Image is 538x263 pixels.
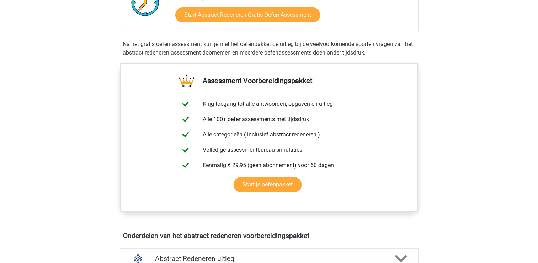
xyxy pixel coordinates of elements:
a: Start je oefenpakket [234,177,302,192]
a: Start Abstract Redeneren Gratis Oefen Assessment [175,7,320,22]
div: Na het gratis oefen assessment kun je met het oefenpakket de uitleg bij de veelvoorkomende soorte... [120,40,419,57]
h4: Abstract Redeneren uitleg [155,254,383,263]
h4: Onderdelen van het abstract redeneren voorbereidingspakket [123,232,415,240]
